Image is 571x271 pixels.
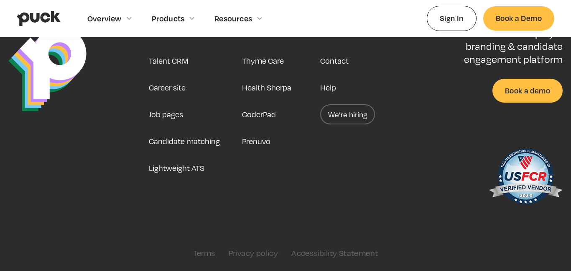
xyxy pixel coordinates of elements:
[229,248,278,258] a: Privacy policy
[149,77,186,98] a: Career site
[320,104,375,124] a: We’re hiring
[149,104,183,124] a: Job pages
[242,77,291,98] a: Health Sherpa
[492,79,563,103] a: Book a demo
[488,145,563,212] img: US Federal Contractor Registration System for Award Management Verified Vendor Seal
[483,6,554,30] a: Book a Demo
[149,51,189,71] a: Talent CRM
[242,131,270,151] a: Prenuvo
[320,51,349,71] a: Contact
[149,158,204,178] a: Lightweight ATS
[242,104,276,124] a: CoderPad
[193,248,215,258] a: Terms
[427,6,477,31] a: Sign In
[291,248,378,258] a: Accessibility Statement
[242,51,284,71] a: Thyme Care
[152,14,185,23] div: Products
[8,27,87,111] img: Puck Logo
[149,131,220,151] a: Candidate matching
[320,77,336,98] a: Help
[430,27,563,65] p: Puck is the #1 employer branding & candidate engagement platform
[87,14,122,23] div: Overview
[214,14,252,23] div: Resources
